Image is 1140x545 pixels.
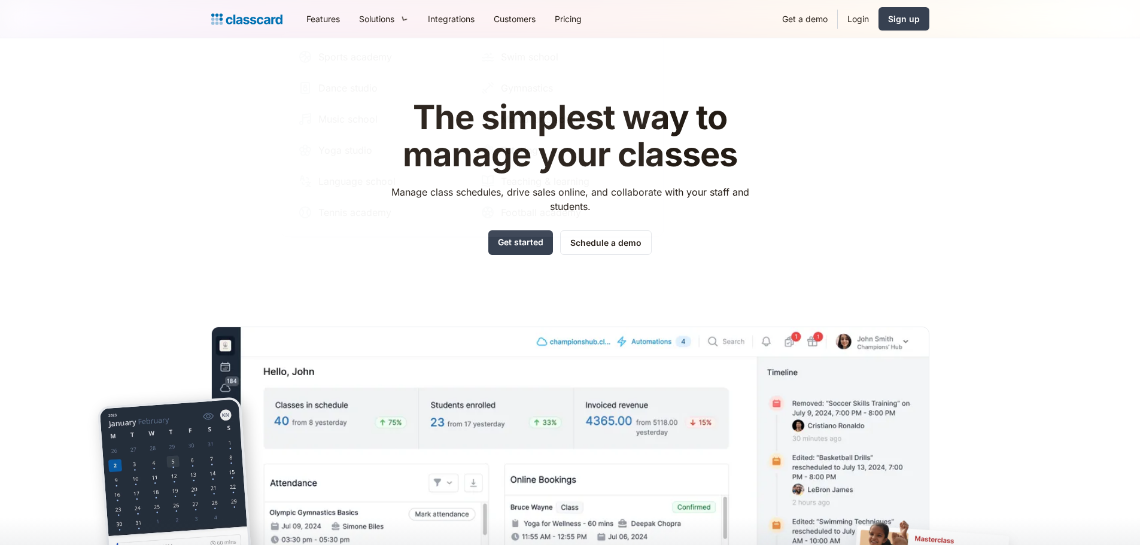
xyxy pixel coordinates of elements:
div: Solutions [359,13,394,25]
a: Dance studio [293,76,469,100]
div: Sign up [888,13,920,25]
a: Tennis academy [293,200,469,224]
div: Dance studio [318,81,378,95]
div: Language school [318,174,396,188]
a: Swim school [476,45,651,69]
a: Schedule a demo [560,230,652,255]
div: Teaching & learning [501,174,589,188]
a: Gymnastics [476,76,651,100]
iframe: Intercom live chat [1099,504,1128,533]
a: Music school [293,107,469,131]
div: Tennis academy [318,205,391,220]
a: Customers [484,5,545,32]
div: Solutions [349,5,418,32]
div: Swim school [501,50,558,64]
a: Get started [488,230,553,255]
a: Language school [293,169,469,193]
div: Music school [318,112,378,126]
div: Martial arts school [501,112,584,126]
a: Features [297,5,349,32]
a: Yoga studio [293,138,469,162]
a: Sports academy [293,45,469,69]
div: Yoga studio [318,143,372,157]
div: Football academy [501,205,581,220]
div: Gymnastics [501,81,553,95]
a: Football academy [476,200,651,224]
a: home [211,11,282,28]
a: Pricing [545,5,591,32]
a: Martial arts school [476,107,651,131]
div: Tutoring [501,143,538,157]
a: Teaching & learning [476,169,651,193]
a: Tutoring [476,138,651,162]
a: Integrations [418,5,484,32]
a: Sign up [878,7,929,31]
div: Sports academy [318,50,392,64]
nav: Solutions [281,32,664,237]
a: Login [838,5,878,32]
a: Get a demo [773,5,837,32]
